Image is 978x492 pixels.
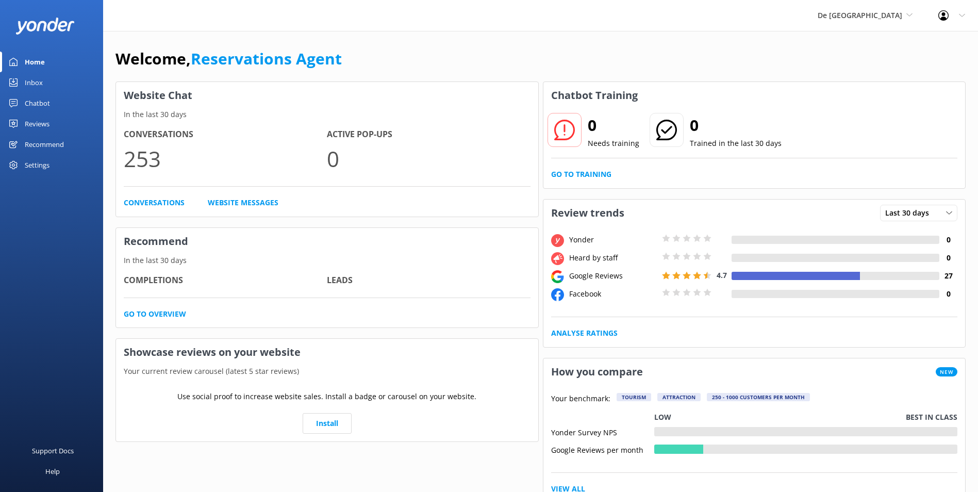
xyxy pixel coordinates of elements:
h3: Website Chat [116,82,538,109]
h1: Welcome, [115,46,342,71]
h3: How you compare [543,358,651,385]
div: Help [45,461,60,482]
div: Inbox [25,72,43,93]
div: Heard by staff [567,252,659,264]
p: Your benchmark: [551,393,610,405]
div: Attraction [657,393,701,401]
p: In the last 30 days [116,109,538,120]
span: New [936,367,957,376]
h4: Active Pop-ups [327,128,530,141]
div: Yonder Survey NPS [551,427,654,436]
div: Google Reviews per month [551,445,654,454]
p: Low [654,412,671,423]
p: 0 [327,141,530,176]
div: Tourism [617,393,651,401]
p: Best in class [906,412,957,423]
p: In the last 30 days [116,255,538,266]
div: Recommend [25,134,64,155]
div: Chatbot [25,93,50,113]
h4: 27 [939,270,957,282]
h3: Chatbot Training [543,82,645,109]
a: Go to overview [124,308,186,320]
a: Install [303,413,352,434]
h4: 0 [939,252,957,264]
h2: 0 [588,113,639,138]
h3: Review trends [543,200,632,226]
h4: 0 [939,288,957,300]
p: Needs training [588,138,639,149]
div: Google Reviews [567,270,659,282]
p: Your current review carousel (latest 5 star reviews) [116,366,538,377]
img: yonder-white-logo.png [15,18,75,35]
h4: Completions [124,274,327,287]
div: 250 - 1000 customers per month [707,393,810,401]
span: 4.7 [717,270,727,280]
a: Reservations Agent [191,48,342,69]
h3: Showcase reviews on your website [116,339,538,366]
div: Reviews [25,113,49,134]
p: Trained in the last 30 days [690,138,782,149]
a: Conversations [124,197,185,208]
h4: 0 [939,234,957,245]
div: Yonder [567,234,659,245]
h4: Conversations [124,128,327,141]
div: Home [25,52,45,72]
p: 253 [124,141,327,176]
div: Facebook [567,288,659,300]
h3: Recommend [116,228,538,255]
p: Use social proof to increase website sales. Install a badge or carousel on your website. [177,391,476,402]
span: Last 30 days [885,207,935,219]
div: Support Docs [32,440,74,461]
h2: 0 [690,113,782,138]
a: Go to Training [551,169,611,180]
h4: Leads [327,274,530,287]
div: Settings [25,155,49,175]
span: De [GEOGRAPHIC_DATA] [818,10,902,20]
a: Analyse Ratings [551,327,618,339]
a: Website Messages [208,197,278,208]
